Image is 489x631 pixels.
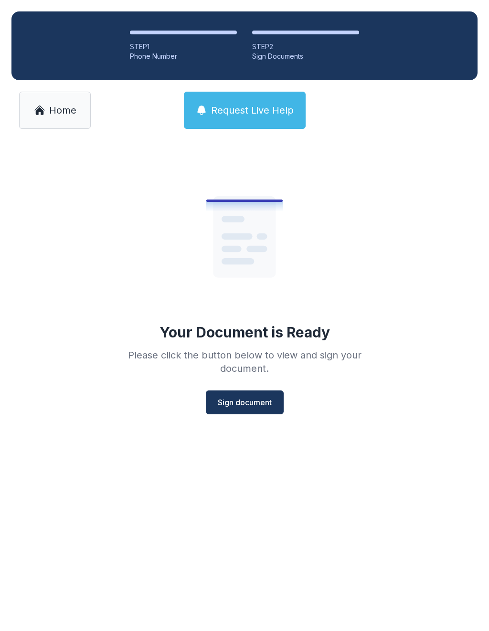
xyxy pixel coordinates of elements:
[252,42,359,52] div: STEP 2
[130,42,237,52] div: STEP 1
[211,104,294,117] span: Request Live Help
[159,324,330,341] div: Your Document is Ready
[218,397,272,408] span: Sign document
[49,104,76,117] span: Home
[130,52,237,61] div: Phone Number
[252,52,359,61] div: Sign Documents
[107,348,382,375] div: Please click the button below to view and sign your document.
